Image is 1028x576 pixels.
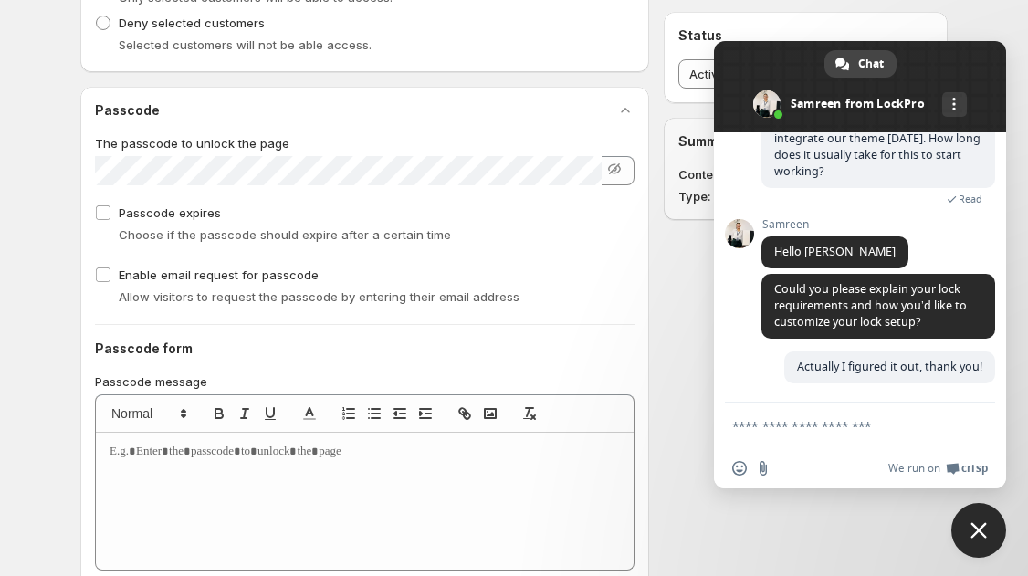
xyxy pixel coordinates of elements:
[678,26,933,45] h2: Status
[678,165,737,183] dt: Content :
[119,37,372,52] span: Selected customers will not be able access.
[119,289,519,304] span: Allow visitors to request the passcode by entering their email address
[888,461,988,476] a: We run onCrisp
[797,359,982,374] span: Actually I figured it out, thank you!
[119,227,451,242] span: Choose if the passcode should expire after a certain time
[732,418,948,435] textarea: Compose your message...
[858,50,884,78] span: Chat
[95,101,160,120] h2: Passcode
[95,136,289,151] span: The passcode to unlock the page
[774,244,896,259] span: Hello [PERSON_NAME]
[678,132,933,151] h2: Summary
[732,461,747,476] span: Insert an emoji
[774,281,967,330] span: Could you please explain your lock requirements and how you’d like to customize your lock setup?
[961,461,988,476] span: Crisp
[95,372,635,391] p: Passcode message
[824,50,897,78] div: Chat
[942,92,967,117] div: More channels
[95,340,635,358] h2: Passcode form
[678,187,737,205] dt: Type :
[774,98,981,179] span: I am excited to get started trying out this app. I submitted a request to integrate our theme [DA...
[761,218,908,231] span: Samreen
[959,193,982,205] span: Read
[119,205,221,220] span: Passcode expires
[951,503,1006,558] div: Close chat
[888,461,940,476] span: We run on
[756,461,771,476] span: Send a file
[119,16,265,30] span: Deny selected customers
[119,267,319,282] span: Enable email request for passcode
